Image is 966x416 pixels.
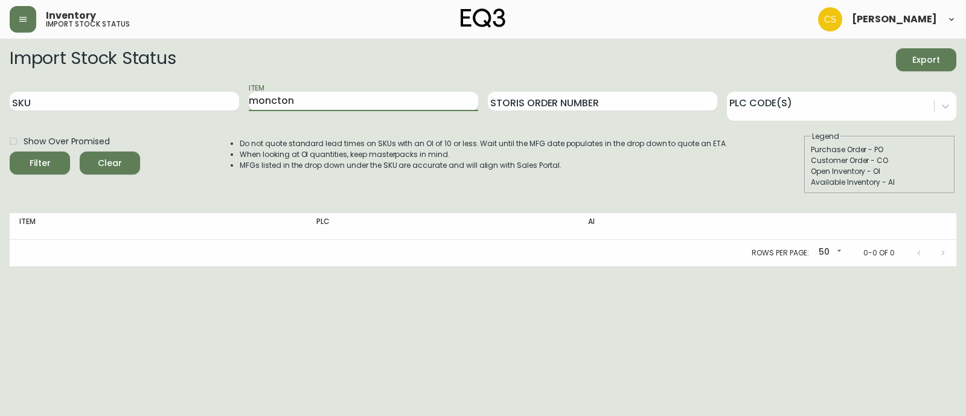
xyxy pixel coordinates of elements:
[811,144,948,155] div: Purchase Order - PO
[811,155,948,166] div: Customer Order - CO
[578,213,795,240] th: AI
[80,152,140,174] button: Clear
[10,48,176,71] h2: Import Stock Status
[10,152,70,174] button: Filter
[863,248,895,258] p: 0-0 of 0
[240,149,728,160] li: When looking at OI quantities, keep masterpacks in mind.
[46,11,96,21] span: Inventory
[896,48,956,71] button: Export
[814,243,844,263] div: 50
[752,248,809,258] p: Rows per page:
[818,7,842,31] img: 996bfd46d64b78802a67b62ffe4c27a2
[811,131,840,142] legend: Legend
[10,213,307,240] th: Item
[811,177,948,188] div: Available Inventory - AI
[906,53,947,68] span: Export
[461,8,505,28] img: logo
[852,14,937,24] span: [PERSON_NAME]
[240,138,728,149] li: Do not quote standard lead times on SKUs with an OI of 10 or less. Wait until the MFG date popula...
[811,166,948,177] div: Open Inventory - OI
[24,135,110,148] span: Show Over Promised
[240,160,728,171] li: MFGs listed in the drop down under the SKU are accurate and will align with Sales Portal.
[89,156,130,171] span: Clear
[46,21,130,28] h5: import stock status
[307,213,578,240] th: PLC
